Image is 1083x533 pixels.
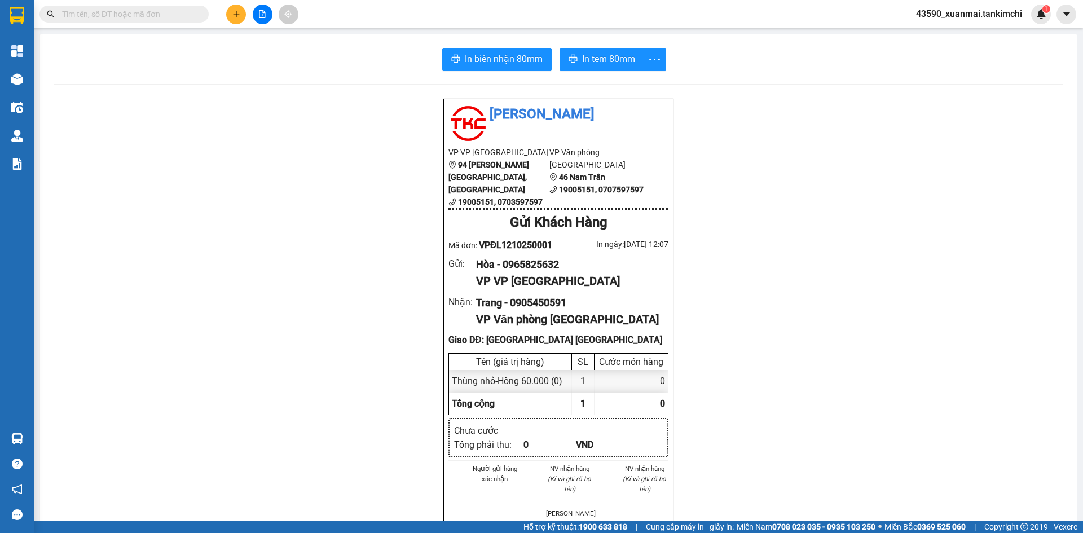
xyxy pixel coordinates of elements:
li: VP VP [GEOGRAPHIC_DATA] [448,146,549,158]
img: logo-vxr [10,7,24,24]
input: Tìm tên, số ĐT hoặc mã đơn [62,8,195,20]
span: | [974,521,976,533]
strong: 0708 023 035 - 0935 103 250 [772,522,875,531]
span: file-add [258,10,266,18]
b: 19005151, 0703597597 [458,197,543,206]
span: message [12,509,23,520]
div: Hòa - 0965825632 [476,257,659,272]
span: environment [549,173,557,181]
span: Thùng nhỏ - Hồng 60.000 (0) [452,376,562,386]
span: printer [569,54,578,65]
button: aim [279,5,298,24]
span: | [636,521,637,533]
span: Cung cấp máy in - giấy in: [646,521,734,533]
div: Giao DĐ: [GEOGRAPHIC_DATA] [GEOGRAPHIC_DATA] [448,333,668,347]
img: icon-new-feature [1036,9,1046,19]
i: (Kí và ghi rõ họ tên) [548,475,591,493]
span: printer [451,54,460,65]
span: VPĐL1210250001 [479,240,553,250]
img: warehouse-icon [11,130,23,142]
li: Người gửi hàng xác nhận [471,464,519,484]
span: In tem 80mm [582,52,635,66]
li: [PERSON_NAME] [546,508,594,518]
strong: 0369 525 060 [917,522,966,531]
span: question-circle [12,459,23,469]
button: plus [226,5,246,24]
b: 46 Nam Trân [559,173,605,182]
div: Trang - 0905450591 [476,295,659,311]
button: more [644,48,666,71]
span: Miền Nam [737,521,875,533]
span: 1 [580,398,585,409]
button: file-add [253,5,272,24]
span: In biên nhận 80mm [465,52,543,66]
span: more [644,52,666,67]
img: warehouse-icon [11,73,23,85]
img: logo.jpg [448,104,488,143]
div: Chưa cước [454,424,523,438]
li: [PERSON_NAME] [448,104,668,125]
span: notification [12,484,23,495]
img: warehouse-icon [11,433,23,444]
span: 0 [660,398,665,409]
span: Tổng cộng [452,398,495,409]
span: plus [232,10,240,18]
img: solution-icon [11,158,23,170]
div: VP Văn phòng [GEOGRAPHIC_DATA] [476,311,659,328]
li: NV nhận hàng [546,464,594,474]
button: caret-down [1056,5,1076,24]
div: SL [575,356,591,367]
div: VP VP [GEOGRAPHIC_DATA] [476,272,659,290]
div: VND [576,438,628,452]
button: printerIn tem 80mm [560,48,644,71]
span: caret-down [1062,9,1072,19]
span: search [47,10,55,18]
span: phone [448,198,456,206]
span: 43590_xuanmai.tankimchi [907,7,1031,21]
div: Nhận : [448,295,476,309]
li: NV nhận hàng [620,464,668,474]
div: 0 [595,370,668,392]
div: Gửi : [448,257,476,271]
button: printerIn biên nhận 80mm [442,48,552,71]
span: Hỗ trợ kỹ thuật: [523,521,627,533]
span: aim [284,10,292,18]
b: 19005151, 0707597597 [559,185,644,194]
strong: 1900 633 818 [579,522,627,531]
span: phone [549,186,557,193]
span: Miền Bắc [884,521,966,533]
div: Mã đơn: [448,238,558,252]
div: 1 [572,370,595,392]
b: 94 [PERSON_NAME][GEOGRAPHIC_DATA], [GEOGRAPHIC_DATA] [448,160,529,194]
img: warehouse-icon [11,102,23,113]
div: Tên (giá trị hàng) [452,356,569,367]
span: ⚪️ [878,525,882,529]
div: Gửi Khách Hàng [448,212,668,234]
img: dashboard-icon [11,45,23,57]
div: Tổng phải thu : [454,438,523,452]
sup: 1 [1042,5,1050,13]
span: copyright [1020,523,1028,531]
i: (Kí và ghi rõ họ tên) [623,475,666,493]
div: 0 [523,438,576,452]
span: environment [448,161,456,169]
div: In ngày: [DATE] 12:07 [558,238,668,250]
div: Cước món hàng [597,356,665,367]
li: VP Văn phòng [GEOGRAPHIC_DATA] [549,146,650,171]
span: 1 [1044,5,1048,13]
